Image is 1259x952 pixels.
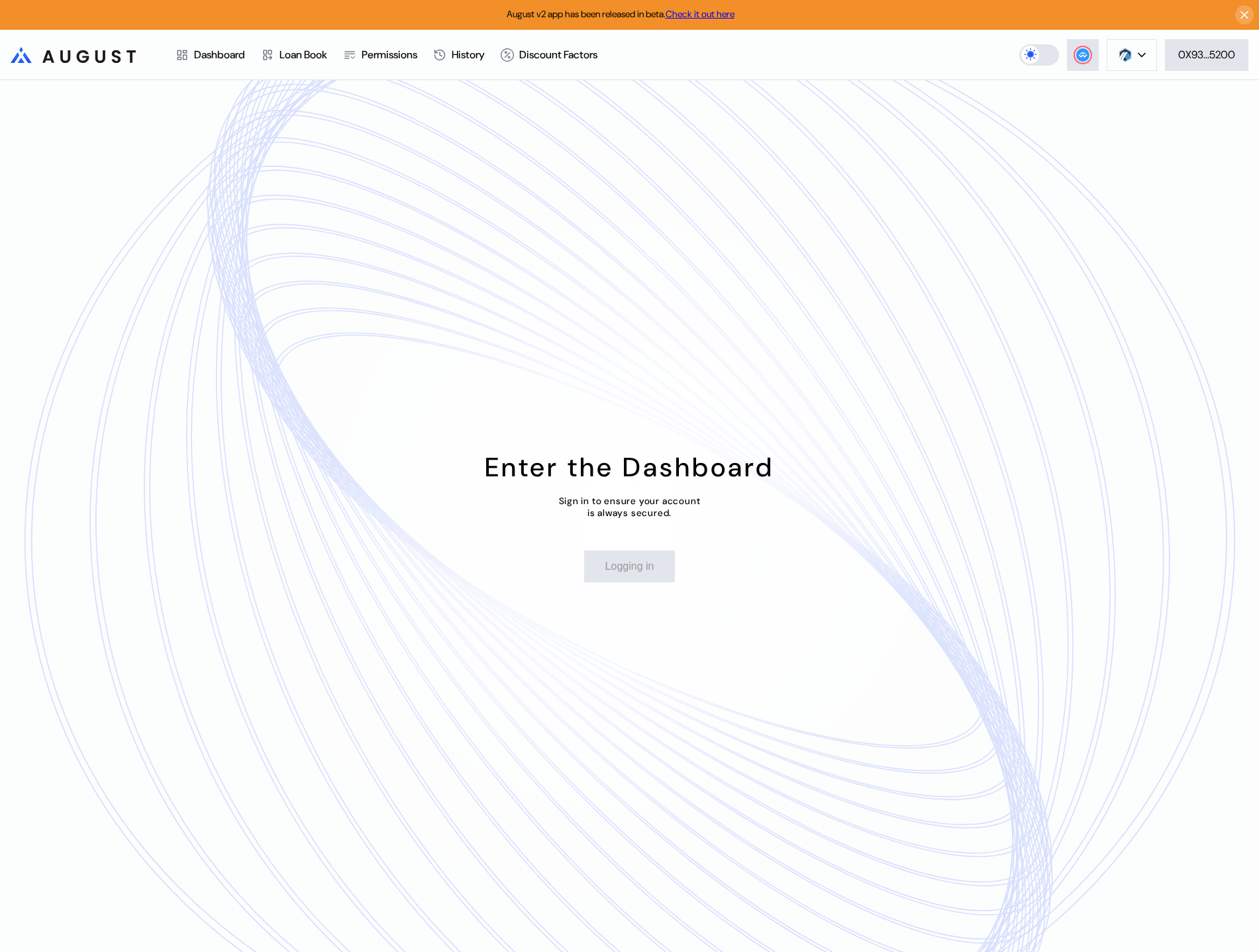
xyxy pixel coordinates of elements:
a: Dashboard [168,30,253,79]
div: Loan Book [279,48,327,62]
div: Enter the Dashboard [485,450,774,484]
div: Sign in to ensure your account is always secured. [559,495,701,519]
a: History [425,30,493,79]
span: August v2 app has been released in beta. [507,8,734,20]
button: 0X93...5200 [1165,39,1248,71]
a: Permissions [335,30,425,79]
a: Check it out here [666,8,734,20]
button: Logging in [584,551,676,582]
div: Permissions [362,48,417,62]
img: chain logo [1118,48,1133,62]
div: 0X93...5200 [1178,48,1235,62]
button: chain logo [1107,39,1157,71]
div: History [452,48,485,62]
a: Discount Factors [493,30,605,79]
div: Dashboard [194,48,245,62]
div: Discount Factors [519,48,597,62]
a: Loan Book [253,30,335,79]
